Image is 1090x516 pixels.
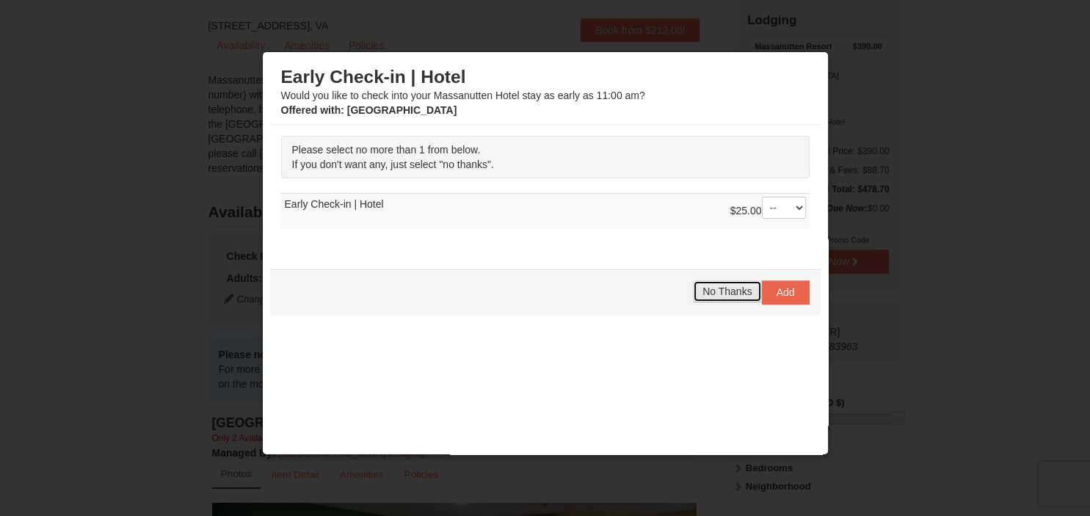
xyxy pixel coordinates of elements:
span: Add [777,286,795,298]
span: Offered with [281,104,341,116]
button: Add [762,280,810,304]
span: No Thanks [702,286,752,297]
div: Would you like to check into your Massanutten Hotel stay as early as 11:00 am? [281,66,810,117]
td: Early Check-in | Hotel [281,194,810,230]
span: If you don't want any, just select "no thanks". [292,159,494,170]
button: No Thanks [693,280,761,302]
h3: Early Check-in | Hotel [281,66,810,88]
span: Please select no more than 1 from below. [292,144,481,156]
strong: : [GEOGRAPHIC_DATA] [281,104,457,116]
div: $25.00 [730,197,806,226]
